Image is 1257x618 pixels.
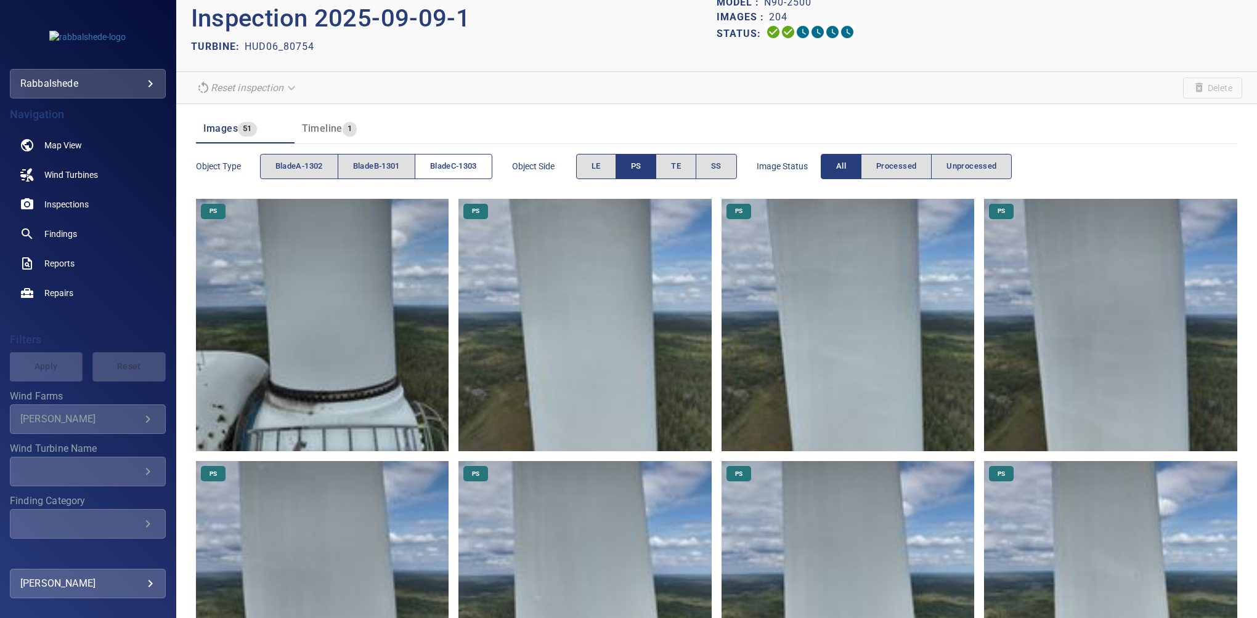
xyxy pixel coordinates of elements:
[44,198,89,211] span: Inspections
[191,39,245,54] p: TURBINE:
[671,159,681,174] span: TE
[766,25,781,39] svg: Uploading 100%
[44,228,77,240] span: Findings
[10,509,166,539] div: Finding Category
[717,10,769,25] p: Images :
[343,122,357,136] span: 1
[512,160,576,172] span: Object Side
[990,470,1012,478] span: PS
[10,334,166,346] h4: Filters
[10,190,166,219] a: inspections noActive
[211,82,283,94] em: Reset inspection
[245,39,314,54] p: HUD06_80754
[191,77,303,98] div: Unable to reset the inspection due to your user permissions
[44,169,98,181] span: Wind Turbines
[821,154,861,179] button: All
[876,159,916,174] span: Processed
[576,154,616,179] button: LE
[810,25,825,39] svg: ML Processing 0%
[10,444,166,454] label: Wind Turbine Name
[10,219,166,249] a: findings noActive
[825,25,840,39] svg: Matching 0%
[10,548,166,558] label: Finding Type
[840,25,855,39] svg: Classification 0%
[711,159,722,174] span: SS
[781,25,795,39] svg: Data Formatted 100%
[191,77,303,98] div: Reset inspection
[616,154,657,179] button: PS
[861,154,932,179] button: Processed
[10,496,166,506] label: Finding Category
[203,122,238,134] span: Images
[10,249,166,278] a: reports noActive
[1183,78,1242,98] span: Unable to delete the inspection due to your user permissions
[49,31,126,43] img: rabbalshede-logo
[10,108,166,121] h4: Navigation
[44,287,73,299] span: Repairs
[415,154,492,179] button: bladeC-1303
[465,470,487,478] span: PS
[821,154,1012,179] div: imageStatus
[836,159,846,174] span: All
[260,154,492,179] div: objectType
[576,154,737,179] div: objectSide
[10,404,166,434] div: Wind Farms
[430,159,477,174] span: bladeC-1303
[10,278,166,308] a: repairs noActive
[592,159,601,174] span: LE
[717,25,766,42] p: Status:
[10,69,166,98] div: rabbalshede
[795,25,810,39] svg: Selecting 0%
[275,159,323,174] span: bladeA-1302
[260,154,338,179] button: bladeA-1302
[44,257,75,270] span: Reports
[20,574,155,593] div: [PERSON_NAME]
[990,207,1012,215] span: PS
[202,470,224,478] span: PS
[20,74,155,94] div: rabbalshede
[44,139,82,151] span: Map View
[696,154,737,179] button: SS
[465,207,487,215] span: PS
[20,413,140,425] div: [PERSON_NAME]
[631,159,641,174] span: PS
[353,159,400,174] span: bladeB-1301
[769,10,787,25] p: 204
[946,159,996,174] span: Unprocessed
[196,160,260,172] span: Object type
[10,391,166,401] label: Wind Farms
[757,160,821,172] span: Image Status
[202,207,224,215] span: PS
[302,122,343,134] span: Timeline
[728,207,750,215] span: PS
[338,154,415,179] button: bladeB-1301
[10,130,166,160] a: map noActive
[10,457,166,486] div: Wind Turbine Name
[656,154,696,179] button: TE
[238,122,257,136] span: 51
[931,154,1012,179] button: Unprocessed
[728,470,750,478] span: PS
[10,160,166,190] a: windturbines noActive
